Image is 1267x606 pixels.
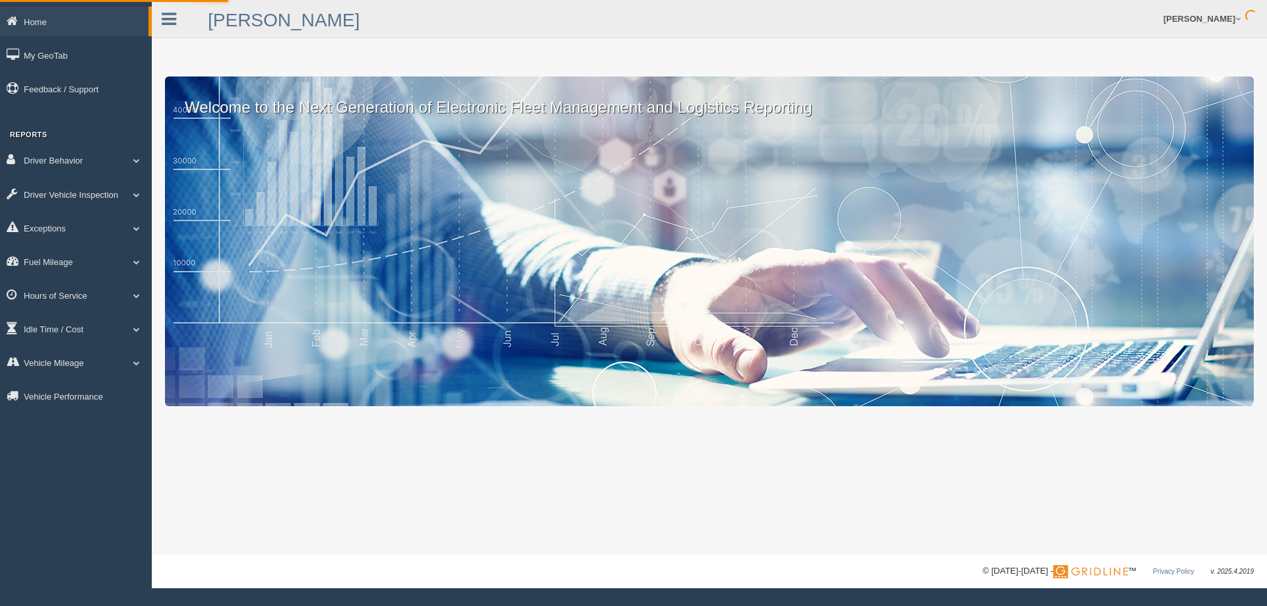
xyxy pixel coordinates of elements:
a: Privacy Policy [1153,568,1194,575]
div: © [DATE]-[DATE] - ™ [983,564,1254,578]
a: [PERSON_NAME] [208,10,360,30]
p: Welcome to the Next Generation of Electronic Fleet Management and Logistics Reporting [165,76,1254,119]
span: v. 2025.4.2019 [1211,568,1254,575]
img: Gridline [1053,565,1128,578]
